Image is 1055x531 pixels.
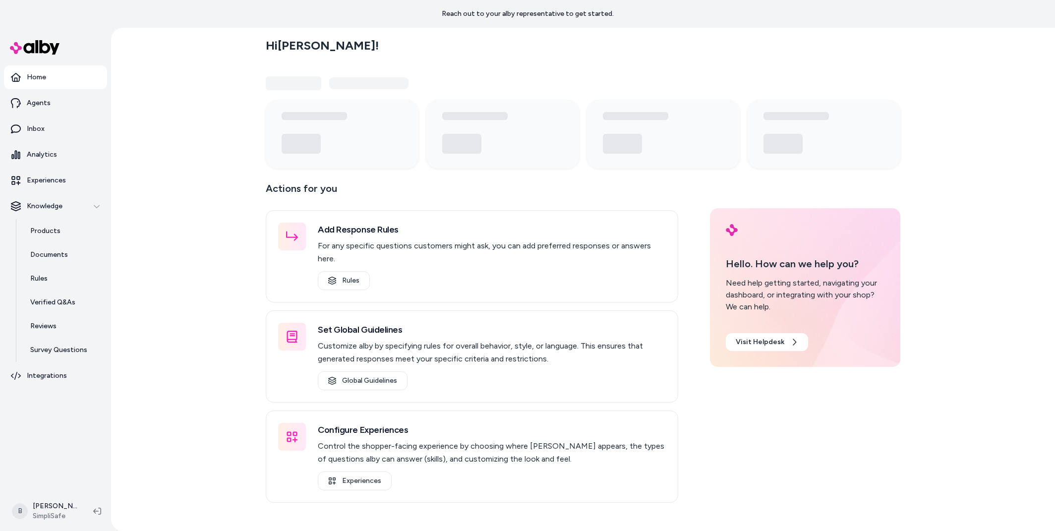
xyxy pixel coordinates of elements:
[4,194,107,218] button: Knowledge
[4,117,107,141] a: Inbox
[27,201,62,211] p: Knowledge
[318,239,666,265] p: For any specific questions customers might ask, you can add preferred responses or answers here.
[30,226,60,236] p: Products
[726,224,738,236] img: alby Logo
[318,323,666,337] h3: Set Global Guidelines
[20,338,107,362] a: Survey Questions
[33,511,77,521] span: SimpliSafe
[30,345,87,355] p: Survey Questions
[318,472,392,490] a: Experiences
[20,314,107,338] a: Reviews
[30,250,68,260] p: Documents
[442,9,614,19] p: Reach out to your alby representative to get started.
[20,267,107,291] a: Rules
[318,340,666,365] p: Customize alby by specifying rules for overall behavior, style, or language. This ensures that ge...
[20,219,107,243] a: Products
[30,321,57,331] p: Reviews
[726,256,884,271] p: Hello. How can we help you?
[6,495,85,527] button: B[PERSON_NAME]SimpliSafe
[33,501,77,511] p: [PERSON_NAME]
[4,91,107,115] a: Agents
[12,503,28,519] span: B
[726,277,884,313] div: Need help getting started, navigating your dashboard, or integrating with your shop? We can help.
[27,176,66,185] p: Experiences
[266,38,379,53] h2: Hi [PERSON_NAME] !
[318,371,408,390] a: Global Guidelines
[4,65,107,89] a: Home
[20,291,107,314] a: Verified Q&As
[318,440,666,466] p: Control the shopper-facing experience by choosing where [PERSON_NAME] appears, the types of quest...
[30,274,48,284] p: Rules
[27,150,57,160] p: Analytics
[4,364,107,388] a: Integrations
[27,124,45,134] p: Inbox
[318,271,370,290] a: Rules
[4,169,107,192] a: Experiences
[20,243,107,267] a: Documents
[27,371,67,381] p: Integrations
[266,180,678,204] p: Actions for you
[4,143,107,167] a: Analytics
[30,297,75,307] p: Verified Q&As
[10,40,59,55] img: alby Logo
[318,223,666,236] h3: Add Response Rules
[27,72,46,82] p: Home
[318,423,666,437] h3: Configure Experiences
[27,98,51,108] p: Agents
[726,333,808,351] a: Visit Helpdesk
